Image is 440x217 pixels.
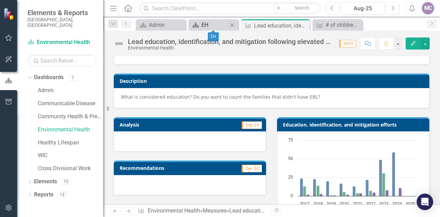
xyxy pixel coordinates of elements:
[120,165,217,171] h3: Recommendations
[190,21,228,29] a: EH
[148,207,200,214] a: Environmental Health
[288,137,293,143] text: 75
[254,21,308,30] div: Lead education, identification, and mitigation following elevated result
[373,193,376,196] path: 2022, 5. # of lead health hazard visits (EH EBL).
[339,40,356,47] span: 2024
[120,122,189,127] h3: Analysis
[366,180,369,196] path: 2022, 22. # families receiving education.
[34,74,64,82] a: Dashboards
[333,195,336,196] path: 2019, 1. # of lead health hazard visits (EH EBL).
[57,192,68,198] div: 12
[38,87,103,95] a: Admin
[283,122,426,127] h3: Education, identification, and mitigation efforts
[203,207,227,214] a: Measures
[300,178,303,196] path: 2017, 24. # families receiving education.
[128,45,332,51] div: Environmental Health
[379,160,382,196] path: 2023, 49. # families receiving education.
[3,8,15,20] img: ClearPoint Strategy
[139,2,321,14] input: Search ClearPoint...
[34,191,53,199] a: Reports
[399,188,402,196] path: 2024, 11. # of lead health hazard visits (EH EBL).
[208,32,219,41] div: EH
[382,173,385,196] path: 2023, 31. # of home visits conducted for lead identification.
[27,55,96,67] input: Search Below...
[422,2,434,14] button: MC
[314,21,361,29] a: # of children with elevated [MEDICAL_DATA] reported to WCPH
[120,78,426,84] h3: Description
[356,193,359,196] path: 2021, 4. # of home visits conducted for lead identification.
[330,195,333,196] path: 2019, 1. # of home visits conducted for lead identification.
[392,200,402,207] text: 2024
[60,179,71,185] div: 15
[359,193,362,196] path: 2021, 4. # of lead health hazard visits (EH EBL).
[313,179,316,196] path: 2018, 23. # families receiving education.
[229,207,399,214] div: Lead education, identification, and mitigation following elevated result
[34,178,57,186] a: Elements
[149,21,184,29] div: Admin
[288,155,293,161] text: 50
[317,186,320,196] path: 2018, 14. # of home visits conducted for lead identification.
[290,192,293,198] text: 0
[326,21,361,29] div: # of children with elevated [MEDICAL_DATA] reported to WCPH
[353,200,362,207] text: 2021
[201,21,228,29] div: EH
[369,191,372,196] path: 2022, 7. # of home visits conducted for lead identification.
[379,200,388,207] text: 2023
[38,152,103,160] a: WIC
[295,5,309,11] span: Search
[113,38,124,49] img: Not Defined
[128,38,332,45] div: Lead education, identification, and mitigation following elevated result
[346,195,349,196] path: 2020, 2. # of lead health hazard visits (EH EBL).
[320,194,323,196] path: 2018, 3. # of lead health hazard visits (EH EBL).
[353,186,356,196] path: 2021, 13. # families receiving education.
[288,174,293,180] text: 25
[386,190,389,196] path: 2023, 8. # of lead health hazard visits (EH EBL).
[121,94,422,100] p: What is considered education? Do you want to count the families that didn't have EBL?
[27,9,96,17] span: Elements & Reports
[340,184,343,196] path: 2020, 17. # families receiving education.
[366,200,375,207] text: 2022
[38,139,103,147] a: Healthy Lifespan
[313,200,323,207] text: 2018
[341,2,385,14] button: Aug-25
[38,113,103,121] a: Community Health & Prevention
[392,152,395,196] path: 2024, 59. # families receiving education.
[27,17,96,28] small: [GEOGRAPHIC_DATA], [GEOGRAPHIC_DATA]
[300,200,309,207] text: 2017
[27,39,96,46] a: Environmental Health
[242,121,262,129] span: Dec-24
[38,126,103,134] a: Environmental Health
[405,200,415,207] text: 2025
[303,186,306,196] path: 2017, 13. # of home visits conducted for lead identification.
[38,165,103,173] a: Cross Divisional Work
[343,192,346,196] path: 2020, 6. # of home visits conducted for lead identification.
[242,165,262,172] span: Dec-24
[417,194,433,210] div: Open Intercom Messenger
[67,75,78,80] div: 7
[307,195,310,196] path: 2017, 2. # of lead health hazard visits (EH EBL).
[339,200,349,207] text: 2020
[38,100,103,108] a: Communicable Disease
[326,200,336,207] text: 2019
[326,181,329,196] path: 2019, 20. # families receiving education.
[138,207,266,215] div: » »
[137,21,184,29] a: Admin
[343,4,382,13] div: Aug-25
[285,3,319,13] button: Search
